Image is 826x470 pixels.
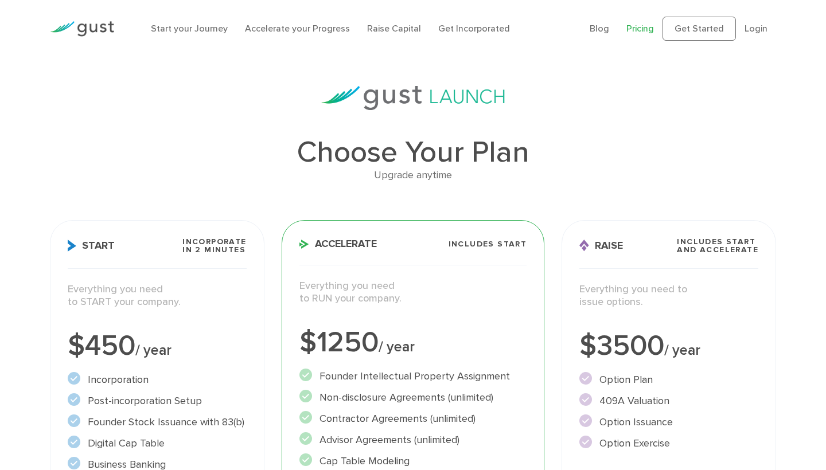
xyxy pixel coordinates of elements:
[299,239,377,249] span: Accelerate
[299,240,309,249] img: Accelerate Icon
[299,328,527,357] div: $1250
[663,17,736,41] a: Get Started
[677,238,758,254] span: Includes START and ACCELERATE
[68,240,115,252] span: Start
[68,240,76,252] img: Start Icon X2
[299,453,527,469] li: Cap Table Modeling
[50,21,114,37] img: Gust Logo
[299,390,527,405] li: Non-disclosure Agreements (unlimited)
[579,372,758,387] li: Option Plan
[321,86,505,110] img: gust-launch-logos.svg
[50,138,776,167] h1: Choose Your Plan
[68,283,247,309] p: Everything you need to START your company.
[68,414,247,430] li: Founder Stock Issuance with 83(b)
[579,283,758,309] p: Everything you need to issue options.
[379,338,415,355] span: / year
[151,23,228,34] a: Start your Journey
[664,342,700,359] span: / year
[299,432,527,448] li: Advisor Agreements (unlimited)
[299,280,527,305] p: Everything you need to RUN your company.
[745,23,767,34] a: Login
[50,167,776,184] div: Upgrade anytime
[68,372,247,387] li: Incorporation
[579,414,758,430] li: Option Issuance
[245,23,350,34] a: Accelerate your Progress
[579,240,623,252] span: Raise
[68,332,247,361] div: $450
[68,393,247,409] li: Post-incorporation Setup
[438,23,510,34] a: Get Incorporated
[579,240,589,252] img: Raise Icon
[299,369,527,384] li: Founder Intellectual Property Assignment
[449,240,527,248] span: Includes START
[299,411,527,426] li: Contractor Agreements (unlimited)
[579,436,758,451] li: Option Exercise
[182,238,246,254] span: Incorporate in 2 Minutes
[590,23,609,34] a: Blog
[626,23,654,34] a: Pricing
[367,23,421,34] a: Raise Capital
[579,332,758,361] div: $3500
[135,342,172,359] span: / year
[68,436,247,451] li: Digital Cap Table
[579,393,758,409] li: 409A Valuation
